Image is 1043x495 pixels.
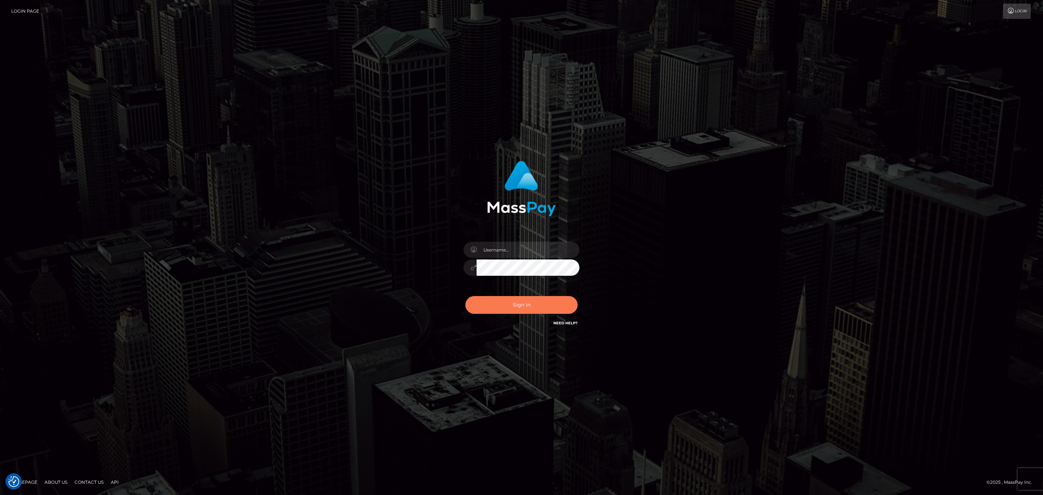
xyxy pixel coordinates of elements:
[42,477,70,488] a: About Us
[487,161,556,216] img: MassPay Login
[108,477,122,488] a: API
[477,242,579,258] input: Username...
[1003,4,1031,19] a: Login
[8,476,19,487] img: Revisit consent button
[8,476,19,487] button: Consent Preferences
[987,478,1038,486] div: © 2025 , MassPay Inc.
[8,477,40,488] a: Homepage
[465,296,578,314] button: Sign in
[11,4,39,19] a: Login Page
[72,477,106,488] a: Contact Us
[553,321,578,325] a: Need Help?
